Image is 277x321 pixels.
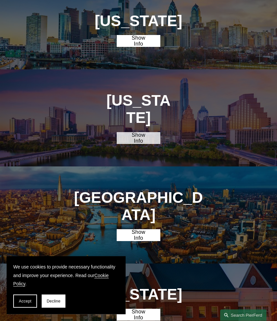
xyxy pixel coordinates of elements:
p: We use cookies to provide necessary functionality and improve your experience. Read our . [13,263,119,288]
h1: [GEOGRAPHIC_DATA] [73,189,204,224]
span: Decline [47,299,60,303]
a: Show Info [117,309,160,321]
a: Cookie Policy [13,273,109,286]
a: Show Info [117,229,160,241]
a: Search this site [220,309,266,321]
h1: [US_STATE] [73,286,204,303]
a: Show Info [117,35,160,47]
button: Decline [42,295,65,308]
button: Accept [13,295,37,308]
h1: [US_STATE] [84,12,193,30]
a: Show Info [117,132,160,144]
span: Accept [19,299,31,303]
h1: [US_STATE] [106,92,171,127]
section: Cookie banner [7,256,126,314]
